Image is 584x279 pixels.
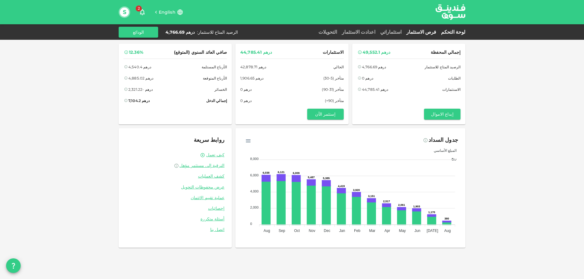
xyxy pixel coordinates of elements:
a: فرص الاستثمار [404,29,439,35]
div: الرصيد المتاح للاستثمار : [197,29,238,35]
tspan: Sep [279,229,285,233]
tspan: Nov [309,229,315,233]
span: الرصيد المتاح للاستثمار [425,64,461,70]
a: لوحة التحكم [439,29,465,35]
a: كشف العمليات [126,173,224,179]
tspan: Jun [415,229,420,233]
a: عرض محفوظات التحويل [126,184,224,190]
a: اتصل بنا [126,227,224,233]
tspan: 4,000 [250,189,259,193]
div: درهم 4,540.4 [128,64,151,70]
div: درهم 1,906.65 [240,75,263,81]
a: التحويلات [316,29,339,35]
a: logo [436,0,465,24]
span: الأرباح المستلمة [202,64,227,70]
div: درهم 0 [240,86,252,93]
button: الودائع [119,27,158,38]
span: الاستثمارات [442,86,461,93]
button: 2 [136,6,148,18]
a: الترقية إلى مستثمر مؤهل [126,163,224,168]
tspan: Oct [294,229,300,233]
div: درهم 49,552.1 [363,49,390,56]
span: الاستثمارات [323,49,344,56]
tspan: Dec [324,229,330,233]
a: كيف تعمل [206,152,224,158]
div: درهم 44,785.41 [362,86,388,93]
tspan: Aug [444,229,451,233]
img: logo [428,0,473,24]
tspan: [DATE] [427,229,438,233]
tspan: Jan [339,229,345,233]
button: إيداع الاموال [424,109,461,120]
div: درهم -2,321.22 [128,86,153,93]
span: 2 [136,5,142,12]
span: روابط سريعة [194,137,224,143]
tspan: Feb [354,229,360,233]
tspan: 0 [250,222,252,226]
tspan: 2,000 [250,206,259,209]
button: question [6,258,21,273]
span: English [159,9,176,15]
div: درهم 4,766.69 [165,29,195,35]
div: درهم 44,785.41 [240,49,272,56]
span: المبلغ الأساسي [429,148,457,153]
div: درهم 4,885.02 [128,75,153,81]
span: الترقية إلى مستثمر مؤهل [179,163,224,168]
button: S [120,8,129,17]
div: جدول السداد [429,135,458,145]
button: إستثمر الآن [307,109,344,120]
div: درهم 7,104.2 [128,97,150,104]
span: الأرباح المتوقعة [203,75,227,81]
div: درهم 42,878.71 [240,64,266,70]
span: متأخر (5-30) [323,75,344,81]
div: درهم 4,766.69 [362,64,386,70]
tspan: May [399,229,406,233]
span: صافي العائد السنوي (المتوقع) [174,49,227,56]
span: الطلبات [448,75,461,81]
span: إجمالي الدخل [206,97,227,104]
div: 12.36% [129,49,143,56]
span: الحالي [333,64,344,70]
span: الخسائر [214,86,227,93]
span: متأخر (90+) [325,97,344,104]
a: أسئلة متكررة [126,216,224,222]
tspan: Aug [264,229,270,233]
a: استثماراتي [378,29,404,35]
div: درهم 0 [362,75,373,81]
tspan: Apr [384,229,390,233]
tspan: Mar [369,229,375,233]
a: عملية تقييم الائتمان [126,195,224,201]
a: إحصائيات [126,206,224,211]
tspan: 6,000 [250,173,259,177]
div: درهم 0 [240,97,252,104]
span: متأخر (31-90) [322,86,344,93]
span: إجمالي المحفظة [431,49,461,56]
tspan: 8,000 [250,157,259,161]
span: ربح [447,156,457,161]
a: اعدادت الاستثمار [339,29,378,35]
